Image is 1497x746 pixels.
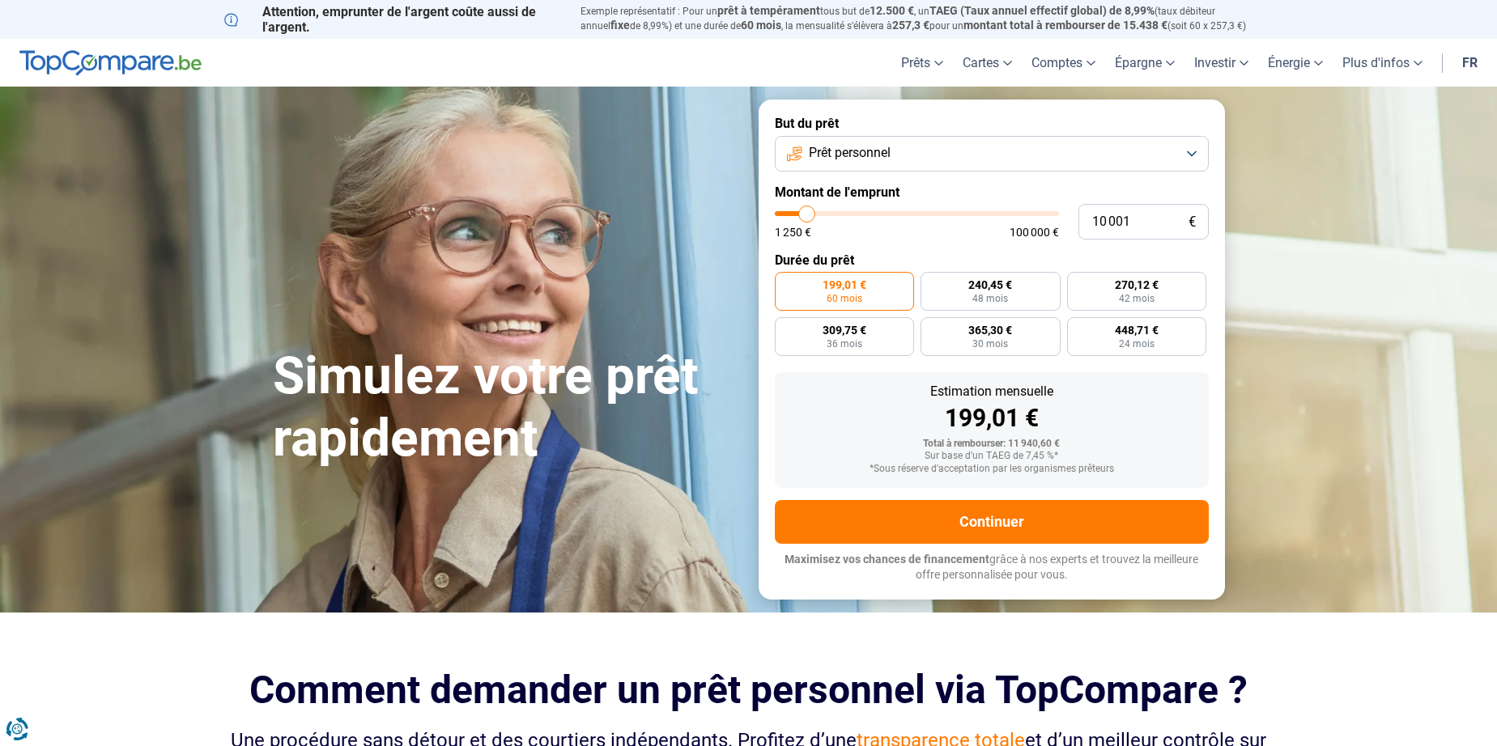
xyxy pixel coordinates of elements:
[1115,324,1159,336] span: 448,71 €
[581,4,1274,33] p: Exemple représentatif : Pour un tous but de , un (taux débiteur annuel de 8,99%) et une durée de ...
[273,345,739,470] h1: Simulez votre prêt rapidement
[788,439,1196,450] div: Total à rembourser: 11 940,60 €
[963,19,1167,32] span: montant total à rembourser de 15.438 €
[788,406,1196,430] div: 199,01 €
[953,39,1022,87] a: Cartes
[929,4,1155,17] span: TAEG (Taux annuel effectif global) de 8,99%
[741,19,781,32] span: 60 mois
[827,294,862,303] span: 60 mois
[224,668,1274,712] h2: Comment demander un prêt personnel via TopCompare ?
[1115,279,1159,290] span: 270,12 €
[823,279,866,290] span: 199,01 €
[1258,39,1333,87] a: Énergie
[968,324,1012,336] span: 365,30 €
[775,500,1209,544] button: Continuer
[775,116,1209,131] label: But du prêt
[788,464,1196,475] div: *Sous réserve d'acceptation par les organismes prêteurs
[972,294,1008,303] span: 48 mois
[775,252,1209,268] label: Durée du prêt
[1184,39,1258,87] a: Investir
[1333,39,1432,87] a: Plus d'infos
[968,279,1012,290] span: 240,45 €
[1452,39,1487,87] a: fr
[972,339,1008,349] span: 30 mois
[1105,39,1184,87] a: Épargne
[870,4,914,17] span: 12.500 €
[717,4,820,17] span: prêt à tempérament
[785,553,989,566] span: Maximisez vos chances de financement
[1010,227,1059,238] span: 100 000 €
[775,136,1209,172] button: Prêt personnel
[1189,215,1196,229] span: €
[809,144,891,162] span: Prêt personnel
[19,50,202,76] img: TopCompare
[788,385,1196,398] div: Estimation mensuelle
[775,552,1209,583] p: grâce à nos experts et trouvez la meilleure offre personnalisée pour vous.
[1022,39,1105,87] a: Comptes
[891,39,953,87] a: Prêts
[1119,339,1155,349] span: 24 mois
[224,4,561,35] p: Attention, emprunter de l'argent coûte aussi de l'argent.
[775,184,1209,200] label: Montant de l'emprunt
[775,227,811,238] span: 1 250 €
[1119,294,1155,303] span: 42 mois
[823,324,866,336] span: 309,75 €
[892,19,929,32] span: 257,3 €
[610,19,630,32] span: fixe
[827,339,862,349] span: 36 mois
[788,451,1196,462] div: Sur base d'un TAEG de 7,45 %*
